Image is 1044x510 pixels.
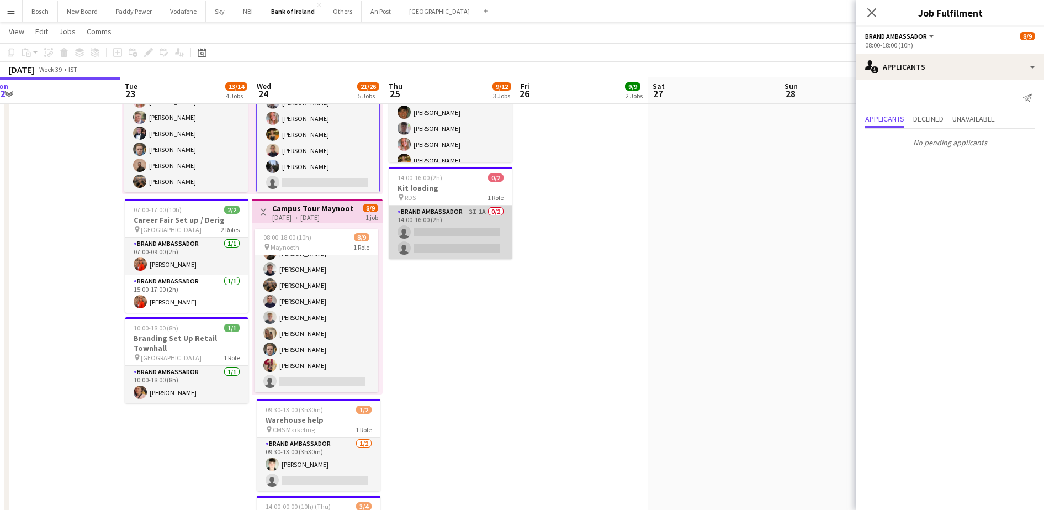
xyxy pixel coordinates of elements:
span: 14:00-16:00 (2h) [398,173,442,182]
div: IST [68,65,77,73]
button: Sky [206,1,234,22]
h3: Branding Set Up Retail Townhall [125,333,248,353]
span: Comms [87,27,112,36]
app-job-card: 08:00-18:00 (10h)8/9 TUD1 RoleBrand Ambassador4I8/908:00-18:00 (10h)[PERSON_NAME][PERSON_NAME][PE... [256,29,380,192]
span: 1/2 [356,406,372,414]
span: CMS Marketing [273,425,315,434]
span: Brand Ambassador [865,32,927,40]
app-card-role: Brand Ambassador4I8/908:00-18:00 (10h)[PERSON_NAME][PERSON_NAME][PERSON_NAME][PERSON_NAME][PERSON... [256,27,380,194]
div: 08:00-18:00 (10h)9/9 TUD1 RoleBrand Ambassador9/908:00-18:00 (10h)[PERSON_NAME][PERSON_NAME][PERS... [124,29,248,192]
span: 1 Role [356,425,372,434]
span: 9/12 [492,82,511,91]
app-card-role: Brand Ambassador3I1A0/214:00-16:00 (2h) [389,206,512,259]
h3: Warehouse help [257,415,380,425]
button: Bank of Ireland [262,1,324,22]
span: Week 39 [36,65,64,73]
app-card-role: Brand Ambassador6I2A8/908:00-18:00 (10h)[PERSON_NAME][PERSON_NAME][PERSON_NAME][PERSON_NAME][PERS... [255,227,378,392]
a: View [4,24,29,39]
app-card-role: Brand Ambassador1/209:30-13:00 (3h30m)[PERSON_NAME] [257,438,380,491]
span: Declined [913,115,944,123]
app-job-card: 10:00-18:00 (8h)1/1Branding Set Up Retail Townhall [GEOGRAPHIC_DATA]1 RoleBrand Ambassador1/110:0... [125,317,248,403]
app-card-role: Brand Ambassador1/110:00-18:00 (8h)[PERSON_NAME] [125,366,248,403]
span: 07:00-17:00 (10h) [134,206,182,214]
h3: Career Fair Set up / Derig [125,215,248,225]
span: 8/9 [354,233,369,241]
div: 3 Jobs [493,92,511,100]
span: 8/9 [363,204,378,212]
span: 26 [519,87,529,100]
button: New Board [58,1,107,22]
span: View [9,27,24,36]
span: Maynooth [271,243,299,251]
span: 1/1 [224,324,240,332]
a: Edit [31,24,52,39]
p: No pending applicants [856,133,1044,152]
span: 10:00-18:00 (8h) [134,324,178,332]
button: Paddy Power [107,1,161,22]
button: An Post [362,1,400,22]
span: 27 [651,87,665,100]
button: Vodafone [161,1,206,22]
span: [GEOGRAPHIC_DATA] [141,354,202,362]
h3: Job Fulfilment [856,6,1044,20]
span: Sat [653,81,665,91]
span: 1 Role [487,193,504,202]
span: 28 [783,87,798,100]
div: [DATE] [9,64,34,75]
span: Unavailable [952,115,995,123]
div: 1 job [365,212,378,222]
span: 8/9 [1020,32,1035,40]
span: 23 [123,87,137,100]
span: Tue [125,81,137,91]
div: Applicants [856,54,1044,80]
span: 2 Roles [221,225,240,234]
div: 5 Jobs [358,92,379,100]
app-job-card: 09:30-13:00 (3h30m)1/2Warehouse help CMS Marketing1 RoleBrand Ambassador1/209:30-13:00 (3h30m)[PE... [257,399,380,491]
app-job-card: 07:00-17:00 (10h)2/2Career Fair Set up / Derig [GEOGRAPHIC_DATA]2 RolesBrand Ambassador1/107:00-0... [125,199,248,313]
span: Fri [521,81,529,91]
a: Comms [82,24,116,39]
app-card-role: Brand Ambassador1/107:00-09:00 (2h)[PERSON_NAME] [125,238,248,275]
a: Jobs [55,24,80,39]
h3: Kit loading [389,183,512,193]
button: Bosch [23,1,58,22]
app-card-role: Brand Ambassador8/808:00-20:00 (12h)[PERSON_NAME][PERSON_NAME][PERSON_NAME][PERSON_NAME][PERSON_N... [389,38,512,187]
span: Sun [785,81,798,91]
span: Thu [389,81,402,91]
span: RDS [405,193,416,202]
span: 13/14 [225,82,247,91]
h3: Campus Tour Maynooth [272,203,354,213]
app-card-role: Brand Ambassador9/908:00-18:00 (10h)[PERSON_NAME][PERSON_NAME][PERSON_NAME][PERSON_NAME][PERSON_N... [124,27,248,192]
div: 08:00-18:00 (10h) [865,41,1035,49]
span: 1 Role [353,243,369,251]
span: 08:00-18:00 (10h) [263,233,311,241]
span: Edit [35,27,48,36]
button: Brand Ambassador [865,32,936,40]
app-job-card: 08:00-18:00 (10h)8/9 Maynooth1 RoleBrand Ambassador6I2A8/908:00-18:00 (10h)[PERSON_NAME][PERSON_N... [255,229,378,392]
button: [GEOGRAPHIC_DATA] [400,1,479,22]
app-job-card: 14:00-16:00 (2h)0/2Kit loading RDS1 RoleBrand Ambassador3I1A0/214:00-16:00 (2h) [389,167,512,259]
span: 2/2 [224,206,240,214]
span: 21/26 [357,82,379,91]
span: 1 Role [224,354,240,362]
div: 4 Jobs [226,92,247,100]
span: 25 [387,87,402,100]
button: Others [324,1,362,22]
app-card-role: Brand Ambassador1/115:00-17:00 (2h)[PERSON_NAME] [125,275,248,313]
button: NBI [234,1,262,22]
span: 0/2 [488,173,504,182]
span: Wed [257,81,271,91]
div: 2 Jobs [626,92,643,100]
span: Jobs [59,27,76,36]
span: Applicants [865,115,904,123]
span: 09:30-13:00 (3h30m) [266,406,323,414]
span: 24 [255,87,271,100]
span: [GEOGRAPHIC_DATA] [141,225,202,234]
div: [DATE] → [DATE] [272,213,354,222]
